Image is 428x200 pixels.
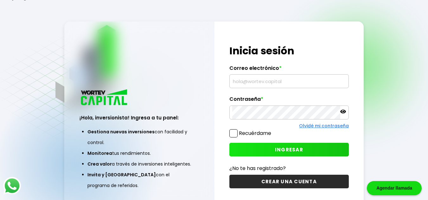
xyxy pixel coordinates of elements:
span: Monitorea [87,150,112,156]
div: Agendar llamada [367,181,422,195]
img: logos_whatsapp-icon.242b2217.svg [3,177,21,195]
img: logo_wortev_capital [80,88,130,107]
button: INGRESAR [229,143,349,156]
span: Crea valor [87,161,112,167]
input: hola@wortev.capital [232,75,346,88]
li: tus rendimientos. [87,148,191,159]
span: Invita y [GEOGRAPHIC_DATA] [87,172,156,178]
li: a través de inversiones inteligentes. [87,159,191,169]
label: Recuérdame [239,130,271,137]
h1: Inicia sesión [229,43,349,58]
label: Correo electrónico [229,65,349,75]
span: INGRESAR [275,146,303,153]
span: Gestiona nuevas inversiones [87,129,155,135]
label: Contraseña [229,96,349,106]
li: con facilidad y control. [87,126,191,148]
h3: ¡Hola, inversionista! Ingresa a tu panel: [80,114,199,121]
button: CREAR UNA CUENTA [229,175,349,188]
li: con el programa de referidos. [87,169,191,191]
a: ¿No te has registrado?CREAR UNA CUENTA [229,164,349,188]
a: Olvidé mi contraseña [299,123,349,129]
p: ¿No te has registrado? [229,164,349,172]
